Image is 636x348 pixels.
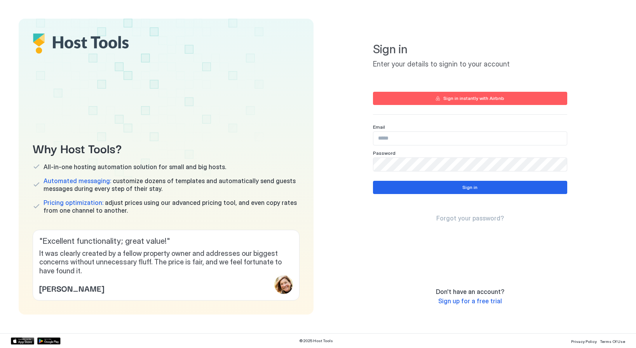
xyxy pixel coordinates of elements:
input: Input Field [373,158,567,171]
span: " Excellent functionality; great value! " [39,236,293,246]
a: Terms Of Use [600,337,625,345]
a: Privacy Policy [571,337,597,345]
span: Sign in [373,42,567,57]
button: Sign in instantly with Airbnb [373,92,567,105]
span: Enter your details to signin to your account [373,60,567,69]
span: Why Host Tools? [33,139,300,157]
span: Automated messaging: [44,177,111,185]
span: [PERSON_NAME] [39,282,104,294]
div: profile [274,275,293,294]
span: Email [373,124,385,130]
span: It was clearly created by a fellow property owner and addresses our biggest concerns without unne... [39,249,293,276]
span: customize dozens of templates and automatically send guests messages during every step of their s... [44,177,300,192]
span: adjust prices using our advanced pricing tool, and even copy rates from one channel to another. [44,199,300,214]
span: All-in-one hosting automation solution for small and big hosts. [44,163,226,171]
span: Don't have an account? [436,288,504,296]
span: © 2025 Host Tools [299,338,333,343]
a: Forgot your password? [436,214,504,222]
span: Password [373,150,396,156]
a: App Store [11,338,34,345]
span: Terms Of Use [600,339,625,344]
a: Sign up for a free trial [438,297,502,305]
span: Pricing optimization: [44,199,103,206]
div: Sign in [462,184,477,191]
button: Sign in [373,181,567,194]
a: Google Play Store [37,338,61,345]
div: Sign in instantly with Airbnb [443,95,504,102]
span: Privacy Policy [571,339,597,344]
input: Input Field [373,132,567,145]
